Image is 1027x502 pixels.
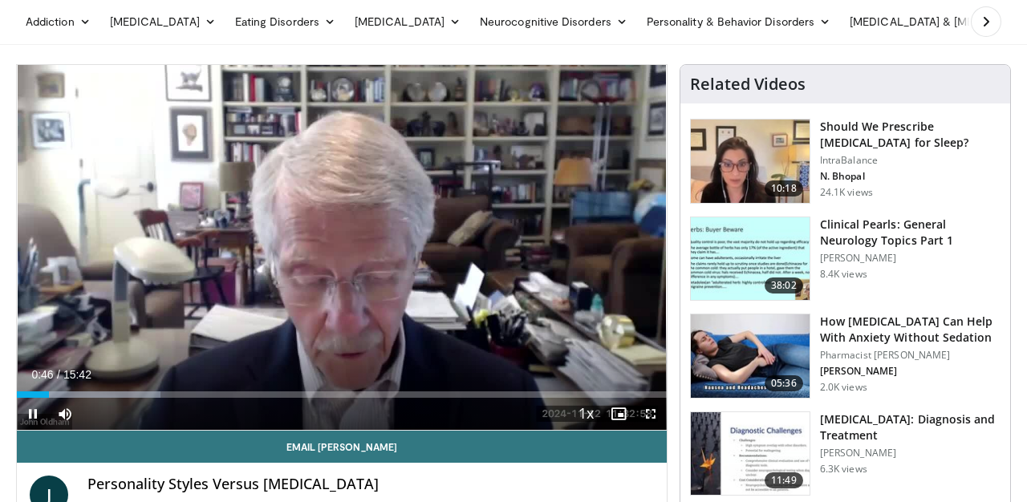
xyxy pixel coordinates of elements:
[820,447,1001,459] p: [PERSON_NAME]
[31,368,53,381] span: 0:46
[690,217,1001,302] a: 38:02 Clinical Pearls: General Neurology Topics Part 1 [PERSON_NAME] 8.4K views
[470,6,637,38] a: Neurocognitive Disorders
[765,180,803,196] span: 10:18
[63,368,91,381] span: 15:42
[637,6,840,38] a: Personality & Behavior Disorders
[820,252,1001,265] p: [PERSON_NAME]
[820,381,867,394] p: 2.0K views
[820,365,1001,378] p: [PERSON_NAME]
[690,314,1001,399] a: 05:36 How [MEDICAL_DATA] Can Help With Anxiety Without Sedation Pharmacist [PERSON_NAME] [PERSON_...
[691,314,810,398] img: 7bfe4765-2bdb-4a7e-8d24-83e30517bd33.150x105_q85_crop-smart_upscale.jpg
[345,6,470,38] a: [MEDICAL_DATA]
[100,6,225,38] a: [MEDICAL_DATA]
[820,314,1001,346] h3: How [MEDICAL_DATA] Can Help With Anxiety Without Sedation
[820,463,867,476] p: 6.3K views
[57,368,60,381] span: /
[820,268,867,281] p: 8.4K views
[765,472,803,488] span: 11:49
[820,186,873,199] p: 24.1K views
[635,398,667,430] button: Fullscreen
[820,411,1001,443] h3: [MEDICAL_DATA]: Diagnosis and Treatment
[690,119,1001,204] a: 10:18 Should We Prescribe [MEDICAL_DATA] for Sleep? IntraBalance N. Bhopal 24.1K views
[603,398,635,430] button: Enable picture-in-picture mode
[820,217,1001,249] h3: Clinical Pearls: General Neurology Topics Part 1
[690,75,806,94] h4: Related Videos
[690,411,1001,496] a: 11:49 [MEDICAL_DATA]: Diagnosis and Treatment [PERSON_NAME] 6.3K views
[87,476,654,493] h4: Personality Styles Versus [MEDICAL_DATA]
[691,119,810,203] img: f7087805-6d6d-4f4e-b7c8-917543aa9d8d.150x105_q85_crop-smart_upscale.jpg
[225,6,345,38] a: Eating Disorders
[820,170,1001,183] p: N. Bhopal
[820,119,1001,151] h3: Should We Prescribe [MEDICAL_DATA] for Sleep?
[691,217,810,301] img: 91ec4e47-6cc3-4d45-a77d-be3eb23d61cb.150x105_q85_crop-smart_upscale.jpg
[820,154,1001,167] p: IntraBalance
[570,398,603,430] button: Playback Rate
[691,412,810,496] img: 6e0bc43b-d42b-409a-85fd-0f454729f2ca.150x105_q85_crop-smart_upscale.jpg
[17,391,667,398] div: Progress Bar
[49,398,81,430] button: Mute
[17,398,49,430] button: Pause
[820,349,1001,362] p: Pharmacist [PERSON_NAME]
[765,375,803,391] span: 05:36
[17,431,667,463] a: Email [PERSON_NAME]
[765,277,803,294] span: 38:02
[17,65,667,431] video-js: Video Player
[16,6,100,38] a: Addiction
